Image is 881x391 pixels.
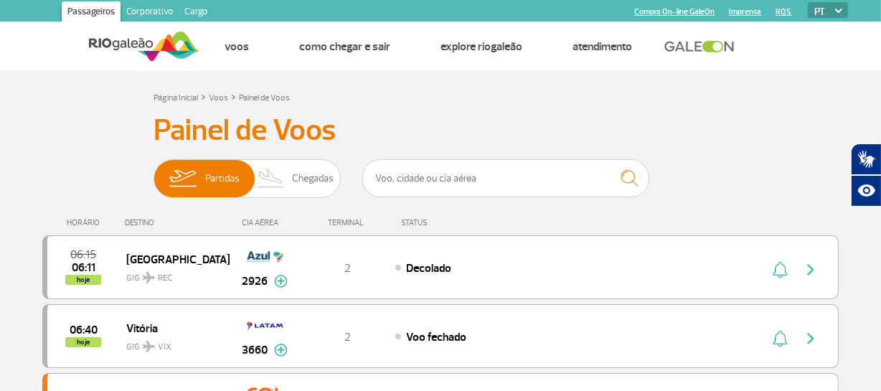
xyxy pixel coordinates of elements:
[143,272,155,283] img: destiny_airplane.svg
[729,7,761,17] a: Imprensa
[143,341,155,352] img: destiny_airplane.svg
[851,143,881,207] div: Plugin de acessibilidade da Hand Talk.
[242,341,268,359] span: 3660
[776,7,791,17] a: RQS
[406,261,451,275] span: Decolado
[121,1,179,24] a: Corporativo
[802,330,819,347] img: seta-direita-painel-voo.svg
[65,275,101,285] span: hoje
[394,218,511,227] div: STATUS
[250,160,292,197] img: slider-desembarque
[72,263,95,273] span: 2025-10-01 06:11:30
[239,93,290,103] a: Painel de Voos
[851,175,881,207] button: Abrir recursos assistivos.
[154,113,727,149] h3: Painel de Voos
[299,39,390,54] a: Como chegar e sair
[65,337,101,347] span: hoje
[158,341,171,354] span: VIX
[225,39,249,54] a: Voos
[573,39,632,54] a: Atendimento
[201,88,206,105] a: >
[274,275,288,288] img: mais-info-painel-voo.svg
[70,250,96,260] span: 2025-10-01 06:15:00
[344,330,351,344] span: 2
[406,330,466,344] span: Voo fechado
[634,7,715,17] a: Compra On-line GaleOn
[301,218,394,227] div: TERMINAL
[62,1,121,24] a: Passageiros
[344,261,351,275] span: 2
[773,261,788,278] img: sino-painel-voo.svg
[126,250,218,268] span: [GEOGRAPHIC_DATA]
[773,330,788,347] img: sino-painel-voo.svg
[362,159,649,197] input: Voo, cidade ou cia aérea
[802,261,819,278] img: seta-direita-painel-voo.svg
[242,273,268,290] span: 2926
[179,1,213,24] a: Cargo
[274,344,288,357] img: mais-info-painel-voo.svg
[209,93,228,103] a: Voos
[851,143,881,175] button: Abrir tradutor de língua de sinais.
[154,93,198,103] a: Página Inicial
[231,88,236,105] a: >
[158,272,172,285] span: REC
[292,160,334,197] span: Chegadas
[47,218,125,227] div: HORÁRIO
[126,333,218,354] span: GIG
[126,319,218,337] span: Vitória
[70,325,98,335] span: 2025-10-01 06:40:00
[440,39,522,54] a: Explore RIOgaleão
[205,160,240,197] span: Partidas
[126,264,218,285] span: GIG
[229,218,301,227] div: CIA AÉREA
[125,218,230,227] div: DESTINO
[160,160,205,197] img: slider-embarque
